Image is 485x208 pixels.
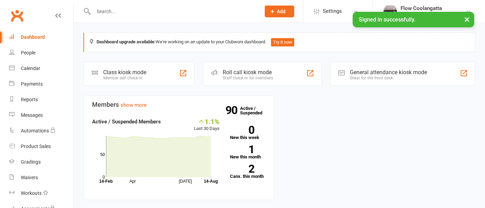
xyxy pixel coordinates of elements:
[359,16,416,23] span: Signed in successfully.
[223,76,273,80] div: Staff check-in for members
[401,5,466,11] div: Flow Coolangatta
[240,101,271,120] a: 90Active / Suspended
[194,118,220,132] div: Last 30 Days
[92,119,161,125] strong: Active / Suspended Members
[21,112,43,118] div: Messages
[21,144,51,149] div: Product Sales
[225,105,240,115] strong: 90
[323,3,342,19] span: Settings
[8,7,26,24] a: Clubworx
[92,101,265,108] h3: Members
[350,69,427,76] div: General attendance kiosk mode
[9,185,73,201] a: Workouts
[383,5,397,18] img: thumb_image1636425292.png
[121,102,147,108] a: show more
[194,118,220,125] div: 1.1%
[230,164,254,174] strong: 2
[230,144,254,155] strong: 1
[21,175,38,180] div: Waivers
[9,107,73,123] a: Messages
[9,123,73,139] a: Automations
[230,145,265,159] a: 1New this month
[103,69,146,76] div: Class kiosk mode
[9,139,73,154] a: Product Sales
[9,45,73,61] a: People
[271,38,294,46] button: Try it now
[97,39,156,44] strong: Dashboard upgrade available:
[21,50,35,55] div: People
[21,128,49,133] div: Automations
[230,165,265,179] a: 2Canx. this month
[265,6,294,17] button: Add
[277,9,286,14] span: Add
[230,126,265,140] a: 0New this week
[9,76,73,92] a: Payments
[9,154,73,170] a: Gradings
[230,125,254,135] strong: 0
[83,33,475,52] div: We're working on an update to your Clubworx dashboard.
[9,29,73,45] a: Dashboard
[21,190,42,196] div: Workouts
[21,66,40,71] div: Calendar
[21,34,45,40] div: Dashboard
[21,81,43,87] div: Payments
[9,61,73,76] a: Calendar
[401,11,466,18] div: Flow Martial Arts Coolangatta
[21,159,41,165] div: Gradings
[9,170,73,185] a: Waivers
[223,69,273,76] div: Roll call kiosk mode
[461,12,473,27] button: ×
[21,97,38,102] div: Reports
[103,76,146,80] div: Member self check-in
[350,76,427,80] div: Great for the front desk
[91,7,256,16] input: Search...
[9,92,73,107] a: Reports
